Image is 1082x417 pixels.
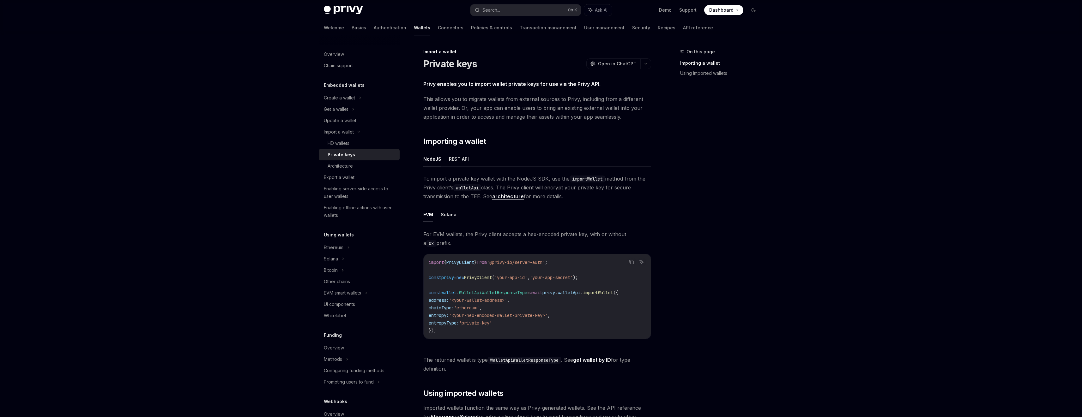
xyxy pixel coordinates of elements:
button: NodeJS [423,152,441,166]
a: Configuring funding methods [319,365,400,376]
div: Configuring funding methods [324,367,384,374]
span: = [527,290,530,295]
a: Dashboard [704,5,743,15]
a: Support [679,7,697,13]
div: Overview [324,51,344,58]
span: chainType: [429,305,454,311]
span: const [429,275,441,280]
span: On this page [686,48,715,56]
div: Prompting users to fund [324,378,374,386]
a: Architecture [319,160,400,172]
div: Enabling offline actions with user wallets [324,204,396,219]
h5: Funding [324,331,342,339]
div: Architecture [328,162,353,170]
span: Ask AI [595,7,607,13]
span: Open in ChatGPT [598,61,637,67]
span: ({ [613,290,618,295]
span: ); [573,275,578,280]
span: 'your-app-id' [494,275,527,280]
span: Using imported wallets [423,388,504,398]
code: WalletApiWalletResponseType [488,357,561,364]
span: '<your-hex-encoded-wallet-private-key>' [449,313,547,318]
a: Other chains [319,276,400,287]
span: Ctrl K [568,8,577,13]
a: Recipes [658,20,675,35]
span: entropy: [429,313,449,318]
span: Importing a wallet [423,136,486,146]
span: 'your-app-secret' [530,275,573,280]
div: Bitcoin [324,266,338,274]
span: PrivyClient [464,275,492,280]
a: Connectors [438,20,463,35]
button: Solana [441,207,456,222]
a: Private keys [319,149,400,160]
a: Importing a wallet [680,58,764,68]
a: Transaction management [520,20,577,35]
span: . [555,290,558,295]
a: Basics [352,20,366,35]
div: Ethereum [324,244,343,251]
a: get wallet by ID [573,357,611,363]
a: API reference [683,20,713,35]
code: importWallet [570,176,605,182]
span: import [429,259,444,265]
span: This allows you to migrate wallets from external sources to Privy, including from a different wal... [423,95,651,121]
a: Welcome [324,20,344,35]
a: User management [584,20,625,35]
h1: Private keys [423,58,477,69]
button: REST API [449,152,469,166]
img: dark logo [324,6,363,15]
span: '<your-wallet-address>' [449,297,507,303]
div: HD wallets [328,140,349,147]
span: = [454,275,456,280]
div: Overview [324,344,344,352]
span: Dashboard [709,7,734,13]
span: . [580,290,583,295]
div: Whitelabel [324,312,346,319]
span: For EVM wallets, the Privy client accepts a hex-encoded private key, with or without a prefix. [423,230,651,247]
div: Import a wallet [324,128,354,136]
span: new [456,275,464,280]
span: WalletApiWalletResponseType [459,290,527,295]
strong: Privy enables you to import wallet private keys for use via the Privy API. [423,81,601,87]
span: await [530,290,542,295]
a: Overview [319,342,400,354]
a: Overview [319,49,400,60]
div: Search... [482,6,500,14]
span: PrivyClient [446,259,474,265]
h5: Embedded wallets [324,81,365,89]
span: , [479,305,482,311]
button: Ask AI [584,4,612,16]
a: Wallets [414,20,430,35]
span: }); [429,328,436,333]
span: , [527,275,530,280]
span: entropyType: [429,320,459,326]
span: } [474,259,477,265]
span: { [444,259,446,265]
div: Methods [324,355,342,363]
a: Enabling offline actions with user wallets [319,202,400,221]
span: const [429,290,441,295]
span: privy [542,290,555,295]
div: Other chains [324,278,350,285]
div: UI components [324,301,355,308]
div: Export a wallet [324,174,354,181]
span: privy [441,275,454,280]
a: Export a wallet [319,172,400,183]
div: Get a wallet [324,105,348,113]
div: EVM smart wallets [324,289,361,297]
span: , [547,313,550,318]
span: wallet [441,290,456,295]
a: Security [632,20,650,35]
a: Enabling server-side access to user wallets [319,183,400,202]
div: Enabling server-side access to user wallets [324,185,396,200]
div: Solana [324,255,338,263]
a: UI components [319,299,400,310]
button: Toggle dark mode [748,5,759,15]
a: architecture [492,193,524,200]
span: address: [429,297,449,303]
div: Chain support [324,62,353,69]
h5: Webhooks [324,398,347,405]
a: Policies & controls [471,20,512,35]
span: ; [545,259,547,265]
